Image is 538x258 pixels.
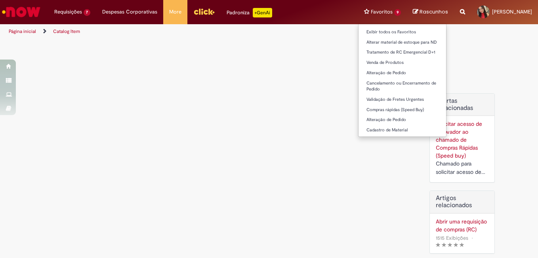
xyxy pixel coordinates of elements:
[492,8,532,15] span: [PERSON_NAME]
[436,120,482,159] a: Solicitar acesso de aprovador ao chamado de Compras Rápidas (Speed buy)
[359,28,446,37] a: Exibir todos os Favoritos
[470,233,475,243] span: •
[420,8,448,15] span: Rascunhos
[6,24,353,39] ul: Trilhas de página
[53,28,80,35] a: Catalog Item
[193,6,215,17] img: click_logo_yellow_360x200.png
[359,106,446,114] a: Compras rápidas (Speed Buy)
[359,58,446,67] a: Venda de Produtos
[359,95,446,104] a: Validação de Fretes Urgentes
[102,8,157,16] span: Despesas Corporativas
[358,24,446,137] ul: Favoritos
[436,195,488,209] h3: Artigos relacionados
[436,160,488,176] div: Chamado para solicitar acesso de aprovador ao ticket de Speed buy
[371,8,393,16] span: Favoritos
[169,8,181,16] span: More
[253,8,272,17] p: +GenAi
[54,8,82,16] span: Requisições
[84,9,90,16] span: 7
[436,218,488,233] a: Abrir uma requisição de compras (RC)
[429,93,495,183] div: Ofertas Relacionadas
[359,48,446,57] a: Tratamento de RC Emergencial D+1
[359,69,446,77] a: Alteração de Pedido
[413,8,448,16] a: Rascunhos
[359,116,446,124] a: Alteração de Pedido
[359,38,446,47] a: Alterar material de estoque para ND
[359,126,446,135] a: Cadastro de Material
[227,8,272,17] div: Padroniza
[394,9,401,16] span: 9
[359,79,446,94] a: Cancelamento ou Encerramento de Pedido
[1,4,42,20] img: ServiceNow
[9,28,36,35] a: Página inicial
[436,98,488,112] h2: Ofertas Relacionadas
[436,235,468,241] span: 1515 Exibições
